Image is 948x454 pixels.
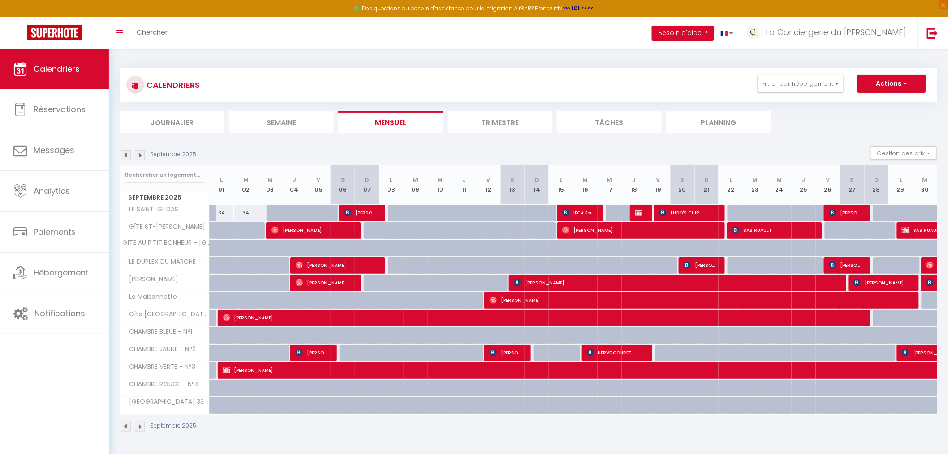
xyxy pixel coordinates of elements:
[656,175,660,184] abbr: V
[121,240,211,246] span: GÎTE AU P'TIT BONHEUR - [GEOGRAPHIC_DATA]
[121,205,181,214] span: LE SAINT-GILDAS
[730,175,733,184] abbr: L
[746,26,760,39] img: ...
[573,165,598,205] th: 16
[913,165,937,205] th: 30
[317,175,321,184] abbr: V
[34,226,76,237] span: Paiements
[681,175,685,184] abbr: S
[437,175,443,184] abbr: M
[234,165,258,205] th: 02
[355,165,379,205] th: 07
[220,175,223,184] abbr: L
[121,327,195,337] span: CHAMBRE BLEUE - N°1
[511,175,515,184] abbr: S
[816,165,840,205] th: 26
[587,344,643,361] span: HERVE GOURET
[379,165,403,205] th: 08
[34,185,70,196] span: Analytics
[150,422,196,430] p: Septembre 2025
[137,27,168,37] span: Chercher
[853,274,910,291] span: [PERSON_NAME]
[646,165,670,205] th: 19
[829,257,862,274] span: [PERSON_NAME]
[34,144,74,156] span: Messages
[490,292,909,309] span: [PERSON_NAME]
[462,175,466,184] abbr: J
[487,175,491,184] abbr: V
[404,165,428,205] th: 09
[857,75,926,93] button: Actions
[390,175,393,184] abbr: L
[258,165,282,205] th: 03
[563,4,594,12] a: >>> ICI <<<<
[476,165,500,205] th: 12
[659,204,716,221] span: LUDO'S CUIR
[296,257,376,274] span: [PERSON_NAME]
[652,26,714,41] button: Besoin d'aide ?
[826,175,830,184] abbr: V
[448,111,552,133] li: Trimestre
[306,165,331,205] th: 05
[900,175,902,184] abbr: L
[121,222,208,232] span: GÎTE ST-[PERSON_NAME]
[514,274,836,291] span: [PERSON_NAME]
[622,165,646,205] th: 18
[428,165,452,205] th: 10
[490,344,522,361] span: [PERSON_NAME]
[34,63,80,74] span: Calendriers
[282,165,306,205] th: 04
[331,165,355,205] th: 06
[234,205,258,221] div: 34
[121,345,198,354] span: CHAMBRE JAUNE - N°2
[598,165,622,205] th: 17
[267,175,273,184] abbr: M
[344,204,376,221] span: [PERSON_NAME]
[743,165,767,205] th: 23
[338,111,443,133] li: Mensuel
[120,191,209,204] span: Septembre 2025
[635,204,643,221] span: [PERSON_NAME] [PERSON_NAME]
[666,111,771,133] li: Planning
[121,362,198,372] span: CHAMBRE VERTE - N°3
[27,25,82,40] img: Super Booking
[121,257,198,267] span: LE DUPLEX DU MARCHÉ
[758,75,844,93] button: Filtrer par hébergement
[271,222,352,239] span: [PERSON_NAME]
[802,175,806,184] abbr: J
[632,175,636,184] abbr: J
[557,111,662,133] li: Tâches
[341,175,345,184] abbr: S
[922,175,928,184] abbr: M
[753,175,758,184] abbr: M
[694,165,719,205] th: 21
[670,165,694,205] th: 20
[243,175,249,184] abbr: M
[549,165,573,205] th: 15
[874,175,879,184] abbr: D
[34,267,89,278] span: Hébergement
[583,175,588,184] abbr: M
[229,111,334,133] li: Semaine
[365,175,369,184] abbr: D
[413,175,418,184] abbr: M
[534,175,539,184] abbr: D
[121,380,202,389] span: CHAMBRE ROUGE - N°4
[130,17,174,49] a: Chercher
[740,17,918,49] a: ... La Conciergerie du [PERSON_NAME]
[829,204,862,221] span: [PERSON_NAME]
[927,27,938,39] img: logout
[223,309,860,326] span: [PERSON_NAME]
[293,175,296,184] abbr: J
[562,204,595,221] span: IFCA Formations
[777,175,782,184] abbr: M
[296,344,328,361] span: [PERSON_NAME]
[125,167,204,183] input: Rechercher un logement...
[120,111,224,133] li: Journalier
[210,205,234,221] div: 34
[452,165,476,205] th: 11
[525,165,549,205] th: 14
[767,165,792,205] th: 24
[150,150,196,159] p: Septembre 2025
